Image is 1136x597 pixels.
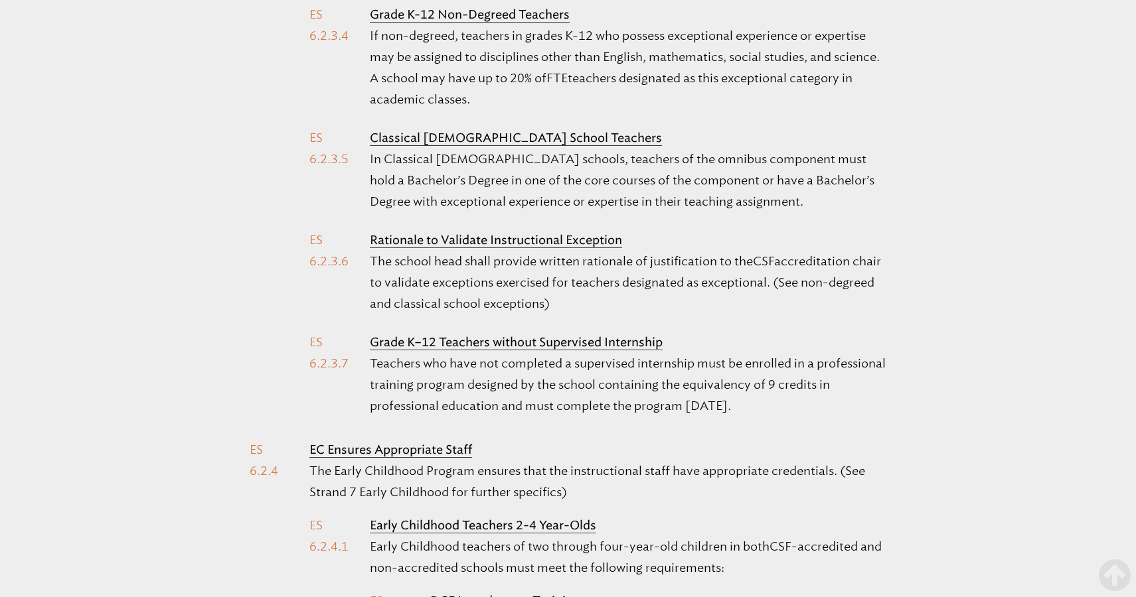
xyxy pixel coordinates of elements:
p: If non-degreed, teachers in grades K-12 who possess exceptional experience or expertise may be as... [370,25,886,110]
b: Early Childhood Teachers 2-4 Year-Olds [370,518,596,533]
b: Rationale to Validate Instructional Exception [370,233,622,247]
b: Grade K–12 Teachers without Supervised Internship [370,335,663,350]
p: The Early Childhood Program ensures that the instructional staff have appropriate credentials. (S... [309,460,886,503]
b: EC Ensures Appropriate Staff [309,442,472,457]
b: Grade K-12 Non-Degreed Teachers [370,7,570,22]
p: In Classical [DEMOGRAPHIC_DATA] schools, teachers of the omnibus component must hold a Bachelor’s... [370,149,886,212]
p: The school head shall provide written rationale of justification to the accreditation chair to va... [370,251,886,314]
span: CSF [770,539,791,554]
span: CSF [753,254,774,269]
span: FTE [546,71,568,86]
b: Classical [DEMOGRAPHIC_DATA] School Teachers [370,131,662,145]
p: Teachers who have not completed a supervised internship must be enrolled in a professional traini... [370,353,886,417]
p: Early Childhood teachers of two through four-year-old children in both -accredited and non-accred... [370,536,886,578]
